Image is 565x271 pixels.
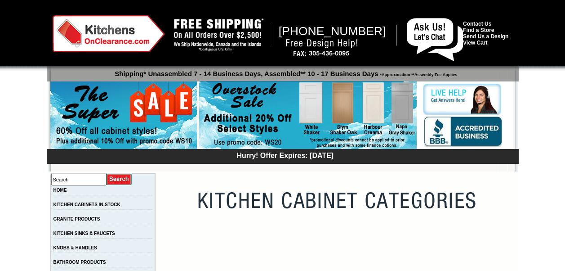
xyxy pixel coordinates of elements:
a: GRANITE PRODUCTS [53,217,100,221]
a: Find a Store [463,27,494,33]
img: Kitchens on Clearance Logo [53,15,165,52]
a: KITCHEN SINKS & FAUCETS [53,231,115,236]
span: [PHONE_NUMBER] [279,24,386,38]
span: *Approximation **Assembly Fee Applies [378,70,458,77]
a: BATHROOM PRODUCTS [53,260,106,265]
div: Hurry! Offer Expires: [DATE] [51,150,519,160]
a: KITCHEN CABINETS IN-STOCK [53,202,120,207]
a: Contact Us [463,21,491,27]
a: KNOBS & HANDLES [53,245,97,250]
input: Submit [107,173,132,185]
a: View Cart [463,40,487,46]
p: Shipping* Unassembled 7 - 14 Business Days, Assembled** 10 - 17 Business Days [51,66,519,77]
a: Send Us a Design [463,33,508,40]
a: HOME [53,188,67,193]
